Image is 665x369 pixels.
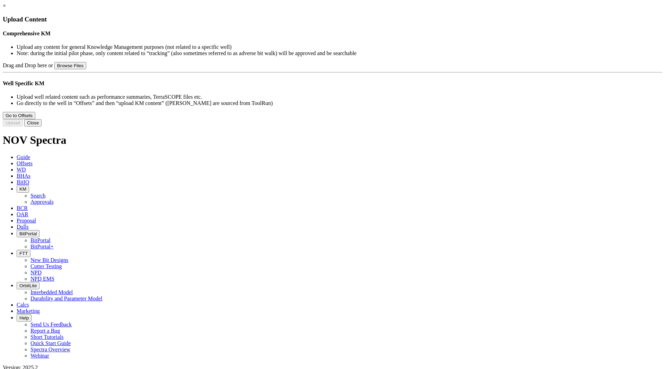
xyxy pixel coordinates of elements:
[30,340,71,346] a: Quick Start Guide
[3,134,662,147] h1: NOV Spectra
[30,328,60,334] a: Report a Bug
[17,205,28,211] span: BCR
[30,244,54,249] a: BitPortal+
[19,251,28,256] span: FTT
[30,193,46,199] a: Search
[17,167,26,173] span: WD
[30,199,54,205] a: Approvals
[17,94,662,100] li: Upload well related content such as performance summaries, TerraSCOPE files etc.
[17,100,662,106] li: Go directly to the well in “Offsets” and then “upload KM content” ([PERSON_NAME] are sourced from...
[30,353,49,359] a: Webinar
[17,44,662,50] li: Upload any content for general Knowledge Management purposes (not related to a specific well)
[30,334,64,340] a: Short Tutorials
[30,263,62,269] a: Cutter Testing
[3,3,6,9] a: ×
[17,211,28,217] span: OAR
[30,257,68,263] a: New Bit Designs
[30,270,42,275] a: NPD
[17,218,36,223] span: Proposal
[17,173,30,179] span: BHAs
[30,276,54,282] a: NPD EMS
[30,289,73,295] a: Interbedded Model
[17,224,29,230] span: Dulls
[30,322,72,327] a: Send Us Feedback
[54,62,86,69] button: Browse Files
[17,302,29,308] span: Calcs
[3,119,23,126] button: Upload
[30,296,103,301] a: Durability and Parameter Model
[3,30,662,37] h4: Comprehensive KM
[24,119,42,126] button: Close
[17,179,29,185] span: BitIQ
[19,231,37,236] span: BitPortal
[3,80,662,87] h4: Well Specific KM
[3,112,35,119] button: Go to Offsets
[17,308,40,314] span: Marketing
[30,346,70,352] a: Spectra Overview
[48,62,53,68] span: or
[17,160,33,166] span: Offsets
[19,315,29,320] span: Help
[17,50,662,56] li: Note: during the initial pilot phase, only content related to “tracking” (also sometimes referred...
[30,237,51,243] a: BitPortal
[3,16,47,23] span: Upload Content
[19,186,26,192] span: KM
[19,283,37,288] span: OrbitLite
[17,154,30,160] span: Guide
[3,62,47,68] span: Drag and Drop here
